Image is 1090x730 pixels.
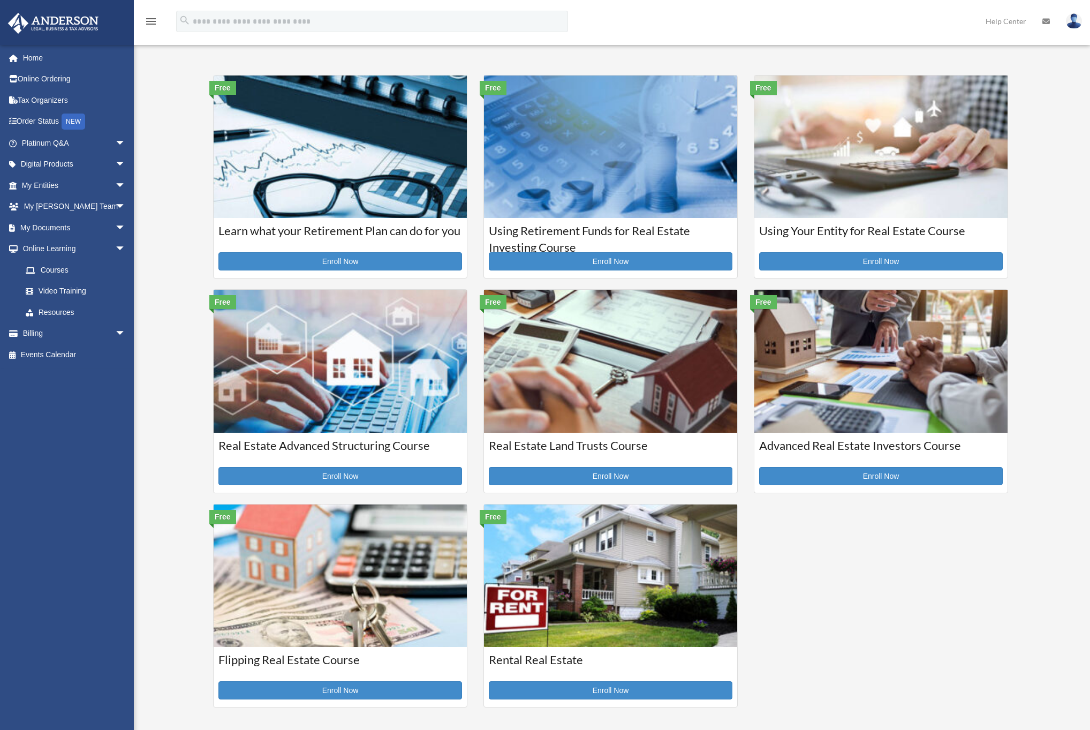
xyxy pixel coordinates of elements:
[209,510,236,524] div: Free
[179,14,191,26] i: search
[759,252,1003,270] a: Enroll Now
[7,323,142,344] a: Billingarrow_drop_down
[7,47,142,69] a: Home
[115,217,137,239] span: arrow_drop_down
[480,295,506,309] div: Free
[218,652,462,679] h3: Flipping Real Estate Course
[489,681,732,699] a: Enroll Now
[115,154,137,176] span: arrow_drop_down
[218,681,462,699] a: Enroll Now
[7,89,142,111] a: Tax Organizers
[218,252,462,270] a: Enroll Now
[1066,13,1082,29] img: User Pic
[15,302,142,323] a: Resources
[750,295,777,309] div: Free
[209,81,236,95] div: Free
[480,510,506,524] div: Free
[480,81,506,95] div: Free
[62,114,85,130] div: NEW
[489,652,732,679] h3: Rental Real Estate
[15,281,142,302] a: Video Training
[7,217,142,238] a: My Documentsarrow_drop_down
[15,259,137,281] a: Courses
[115,323,137,345] span: arrow_drop_down
[489,223,732,250] h3: Using Retirement Funds for Real Estate Investing Course
[218,223,462,250] h3: Learn what your Retirement Plan can do for you
[115,175,137,197] span: arrow_drop_down
[145,19,157,28] a: menu
[7,238,142,260] a: Online Learningarrow_drop_down
[209,295,236,309] div: Free
[7,175,142,196] a: My Entitiesarrow_drop_down
[750,81,777,95] div: Free
[115,196,137,218] span: arrow_drop_down
[5,13,102,34] img: Anderson Advisors Platinum Portal
[759,467,1003,485] a: Enroll Now
[7,154,142,175] a: Digital Productsarrow_drop_down
[218,438,462,464] h3: Real Estate Advanced Structuring Course
[7,344,142,365] a: Events Calendar
[218,467,462,485] a: Enroll Now
[7,132,142,154] a: Platinum Q&Aarrow_drop_down
[7,69,142,90] a: Online Ordering
[489,438,732,464] h3: Real Estate Land Trusts Course
[759,438,1003,464] h3: Advanced Real Estate Investors Course
[115,238,137,260] span: arrow_drop_down
[7,111,142,133] a: Order StatusNEW
[115,132,137,154] span: arrow_drop_down
[759,223,1003,250] h3: Using Your Entity for Real Estate Course
[489,252,732,270] a: Enroll Now
[489,467,732,485] a: Enroll Now
[7,196,142,217] a: My [PERSON_NAME] Teamarrow_drop_down
[145,15,157,28] i: menu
